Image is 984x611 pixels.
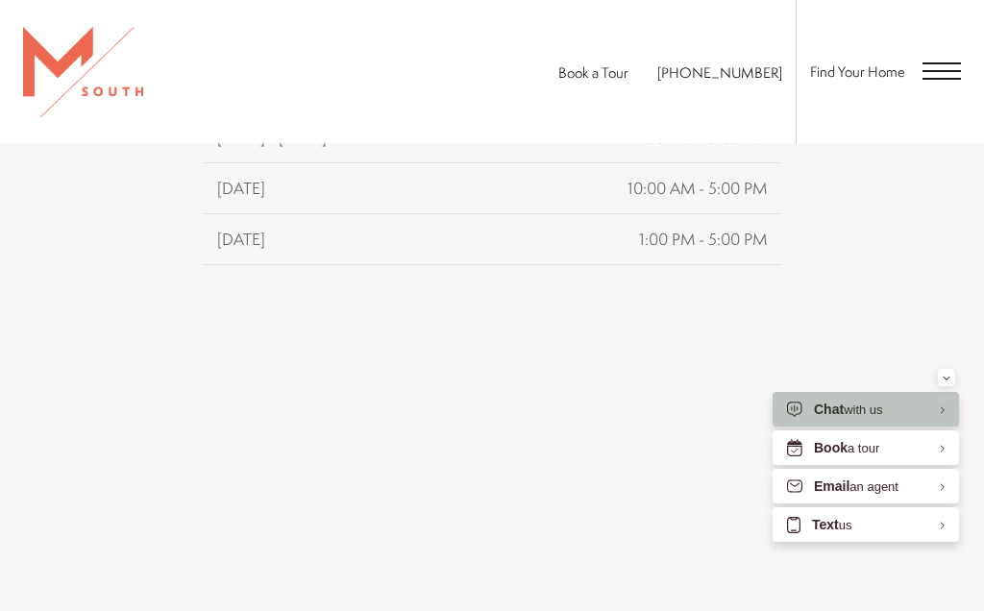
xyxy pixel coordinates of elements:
a: Book a Tour [558,62,628,83]
p: 1:00 PM - 5:00 PM [639,228,767,251]
p: [DATE] [217,177,265,200]
img: MSouth [23,27,143,117]
a: Find Your Home [810,61,905,82]
a: Call Us at 813-570-8014 [657,62,782,83]
p: [DATE] [217,228,265,251]
button: Open Menu [922,62,961,80]
span: [PHONE_NUMBER] [657,62,782,83]
p: 10:00 AM - 5:00 PM [627,177,767,200]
